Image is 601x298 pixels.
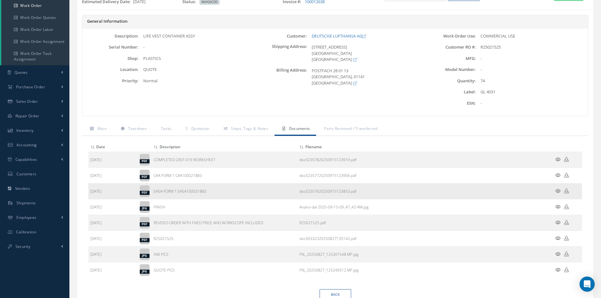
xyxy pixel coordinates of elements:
a: Download [299,204,368,210]
a: Preview [555,236,561,241]
span: Tasks [161,126,172,131]
label: Serial Number: [82,45,138,50]
a: Download [564,157,569,162]
label: Shipping Address: [251,44,307,63]
span: Inventory [16,128,34,133]
div: Open Intercom Messenger [580,277,595,292]
div: POSTFACH 28 01 13 [GEOGRAPHIC_DATA], 01141 [GEOGRAPHIC_DATA] [307,68,419,86]
label: MFG: [420,56,476,61]
span: Employees [16,215,37,220]
a: DEUTSCHE LUFTHANSA AG [312,33,366,39]
span: Security [15,244,30,249]
span: Parts Removed / Transferred [324,126,377,131]
div: pdf [140,222,150,226]
td: R25021525 [152,231,298,247]
a: Preview [555,157,561,162]
th: Filename [298,142,545,152]
div: pdf [140,191,150,195]
td: [DATE] [88,152,138,168]
td: [DATE] [88,247,138,262]
label: Customer RO #: [420,45,476,50]
td: FINISH [152,199,298,215]
a: Download [299,267,358,273]
label: Customer: [251,34,307,38]
a: Download [299,252,358,257]
span: Main [97,126,107,131]
td: REVISED ORDER WITH FIXED PRICE AND WORKSCOPE INCLUDED [152,215,298,231]
a: Download [299,236,356,241]
a: Preview [555,220,561,225]
td: [DATE] [88,184,138,199]
div: QUOTE [138,67,251,73]
td: [DATE] [88,168,138,184]
div: COMMERCIAL USE [476,33,588,39]
a: Download [564,252,569,257]
span: Repair Order [15,113,39,119]
a: Download [564,204,569,210]
td: [DATE] [88,231,138,247]
div: LIFE VEST CONTAINER ASSY [138,33,251,39]
span: Sales Order [16,99,38,104]
div: GL 4031 [476,89,588,95]
span: - [143,44,144,50]
a: Download [299,157,356,162]
a: Work Order Task Assignment [1,48,69,65]
a: Download [299,220,326,225]
a: Work Order Assignment [1,36,69,48]
h5: General Information [87,19,583,24]
a: Tasks [153,123,178,136]
span: Accounting [16,142,37,148]
span: Teardown [128,126,146,131]
td: QUOTE PICS [152,262,298,278]
td: COMPLETED CASF-019 WORKSHEET [152,152,298,168]
a: Parts Removed / Transferred [316,123,384,136]
span: Shipments [16,200,36,206]
div: 74 [476,78,588,84]
span: Vendors [15,186,30,191]
label: Model Number: [420,67,476,72]
span: Quotation [191,126,209,131]
label: Shop: [82,56,138,61]
a: Steps, Tags & Notes [216,123,274,136]
div: pdf [140,159,150,163]
a: Main [82,123,113,136]
a: Download [564,189,569,194]
a: Download [564,220,569,225]
label: Location: [82,67,138,72]
a: Preview [555,267,561,273]
label: Description: [82,34,138,38]
a: Download [299,189,356,194]
a: Preview [555,252,561,257]
label: Quantity: [420,79,476,83]
a: Download [564,267,569,273]
span: Quotes [15,70,28,75]
td: CAA FORM 1 CAA100021883 [152,168,298,184]
label: ESN: [420,101,476,106]
label: Priority: [82,79,138,83]
a: Download [564,173,569,178]
th: Description [152,142,298,152]
label: Billing Address: [251,68,307,86]
td: INB PICS [152,247,298,262]
label: Label: [420,90,476,94]
a: Preview [555,173,561,178]
span: Calibration [16,229,36,235]
span: R25021525 [480,44,501,50]
a: Download [564,236,569,241]
div: jpg [140,270,150,274]
td: [DATE] [88,215,138,231]
a: Documents [274,123,316,136]
a: Work Order Labor [1,24,69,36]
td: [DATE] [88,199,138,215]
div: [STREET_ADDRESS] [GEOGRAPHIC_DATA] [GEOGRAPHIC_DATA] [307,44,419,63]
div: - [476,56,588,62]
a: Quotation [178,123,215,136]
td: [DATE] [88,262,138,278]
span: Customers [16,171,37,177]
span: Capabilities [15,157,37,162]
td: EASA FORM 1 EASA100021883 [152,184,298,199]
a: Work Order Quotes [1,12,69,24]
div: jpg [140,207,150,211]
a: Download [299,173,356,178]
div: - [476,100,588,107]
